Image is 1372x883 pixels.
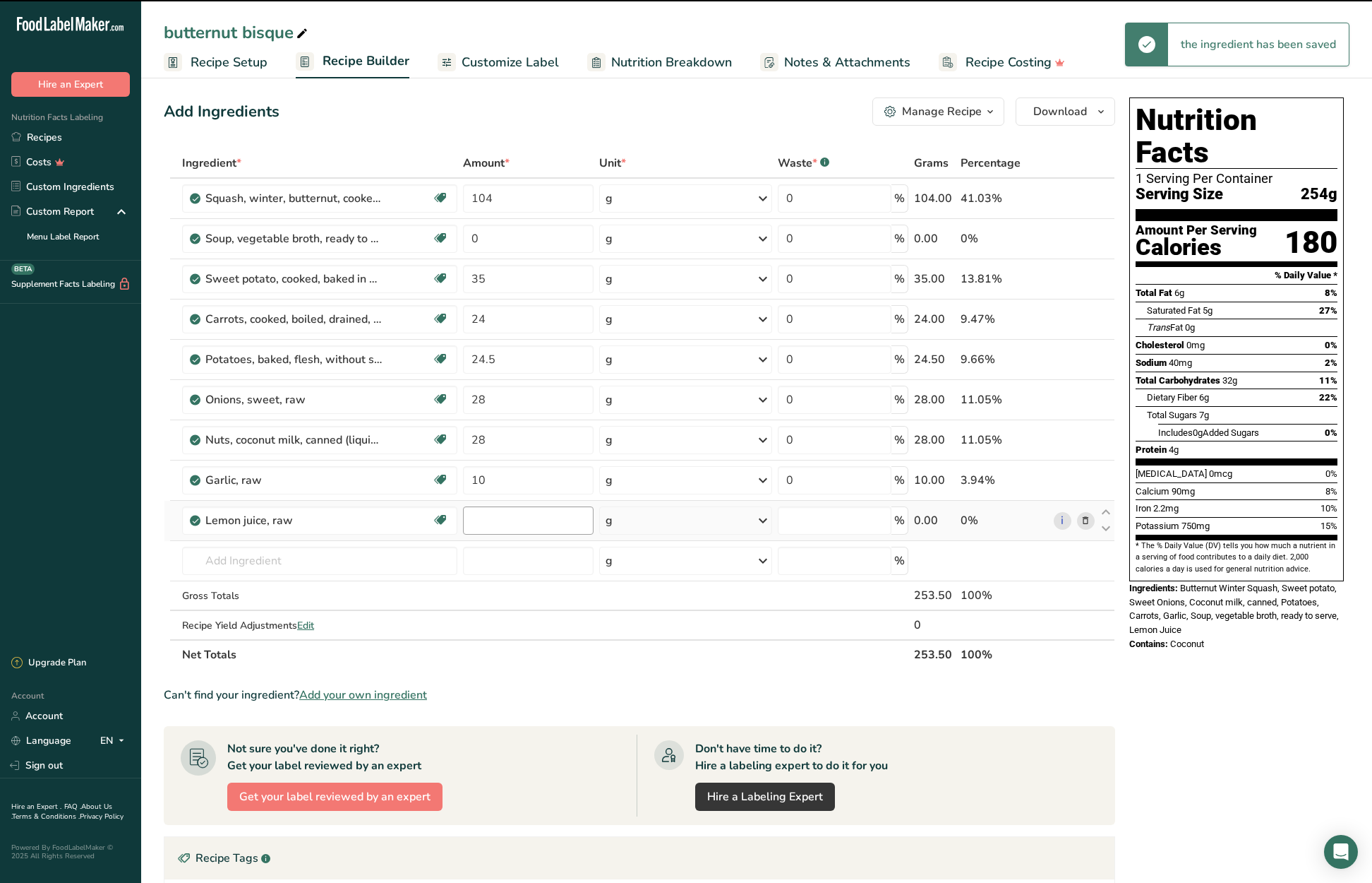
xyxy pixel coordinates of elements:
[1153,503,1179,514] span: 2.2mg
[1016,97,1115,126] button: Download
[11,728,71,753] a: Language
[164,47,267,78] a: Recipe Setup
[1136,375,1220,386] span: Total Carbohydrates
[1136,288,1172,298] span: Total Fat
[299,687,427,704] span: Add your own ingredient
[1185,322,1195,333] span: 0g
[1136,267,1337,284] section: % Daily Value *
[961,391,1048,408] div: 11.05%
[11,656,86,670] div: Upgrade Plan
[227,740,421,774] div: Not sure you've done it right? Get your label reviewed by an expert
[205,472,382,489] div: Garlic, raw
[205,351,382,368] div: Potatoes, baked, flesh, without salt
[1186,340,1205,350] span: 0mg
[961,271,1048,288] div: 13.81%
[1129,639,1168,649] span: Contains:
[1136,357,1167,368] span: Sodium
[1054,512,1071,530] a: i
[1136,172,1337,186] div: 1 Serving Per Container
[1301,186,1337,203] span: 254g
[914,155,949,172] span: Grams
[695,783,835,811] a: Hire a Labeling Expert
[1193,427,1203,438] span: 0g
[1181,521,1210,531] span: 750mg
[606,512,613,529] div: g
[1136,237,1257,258] div: Calories
[914,351,956,368] div: 24.50
[11,802,61,812] a: Hire an Expert .
[606,472,613,489] div: g
[1136,186,1223,203] span: Serving Size
[11,204,94,219] div: Custom Report
[606,432,613,449] div: g
[227,783,443,811] button: Get your label reviewed by an expert
[182,618,457,633] div: Recipe Yield Adjustments
[1136,503,1151,514] span: Iron
[587,47,732,78] a: Nutrition Breakdown
[11,843,130,860] div: Powered By FoodLabelMaker © 2025 All Rights Reserved
[1320,503,1337,514] span: 10%
[1136,486,1169,497] span: Calcium
[191,53,267,72] span: Recipe Setup
[914,472,956,489] div: 10.00
[1129,583,1178,593] span: Ingredients:
[939,47,1065,78] a: Recipe Costing
[1325,340,1337,350] span: 0%
[1174,288,1184,298] span: 6g
[1325,468,1337,479] span: 0%
[100,733,130,749] div: EN
[164,100,279,124] div: Add Ingredients
[80,812,124,822] a: Privacy Policy
[164,837,1114,879] div: Recipe Tags
[914,271,956,288] div: 35.00
[205,311,382,328] div: Carrots, cooked, boiled, drained, without salt
[205,512,382,529] div: Lemon juice, raw
[11,72,130,97] button: Hire an Expert
[182,155,241,172] span: Ingredient
[961,230,1048,247] div: 0%
[463,155,510,172] span: Amount
[1324,835,1358,869] div: Open Intercom Messenger
[914,190,956,207] div: 104.00
[179,639,911,669] th: Net Totals
[1147,322,1183,333] span: Fat
[914,230,956,247] div: 0.00
[1325,486,1337,497] span: 8%
[438,47,559,78] a: Customize Label
[914,432,956,449] div: 28.00
[1136,521,1179,531] span: Potassium
[1325,427,1337,438] span: 0%
[1209,468,1232,479] span: 0mcg
[1158,427,1259,438] span: Includes Added Sugars
[961,155,1021,172] span: Percentage
[1319,392,1337,403] span: 22%
[164,687,1115,704] div: Can't find your ingredient?
[784,53,910,72] span: Notes & Attachments
[606,230,613,247] div: g
[961,311,1048,328] div: 9.47%
[1203,305,1212,316] span: 5g
[182,547,457,575] input: Add Ingredient
[1136,104,1337,169] h1: Nutrition Facts
[205,432,382,449] div: Nuts, coconut milk, canned (liquid expressed from grated meat and water)
[872,97,1004,126] button: Manage Recipe
[1320,521,1337,531] span: 15%
[164,20,311,45] div: butternut bisque
[1136,540,1337,575] section: * The % Daily Value (DV) tells you how much a nutrient in a serving of food contributes to a dail...
[1199,392,1209,403] span: 6g
[914,587,956,604] div: 253.50
[182,588,457,603] div: Gross Totals
[1222,375,1237,386] span: 32g
[606,190,613,207] div: g
[961,432,1048,449] div: 11.05%
[599,155,626,172] span: Unit
[205,391,382,408] div: Onions, sweet, raw
[606,552,613,569] div: g
[611,53,732,72] span: Nutrition Breakdown
[1136,340,1184,350] span: Cholesterol
[1170,639,1204,649] span: Coconut
[11,263,35,275] div: BETA
[11,802,112,822] a: About Us .
[1147,410,1197,420] span: Total Sugars
[1325,288,1337,298] span: 8%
